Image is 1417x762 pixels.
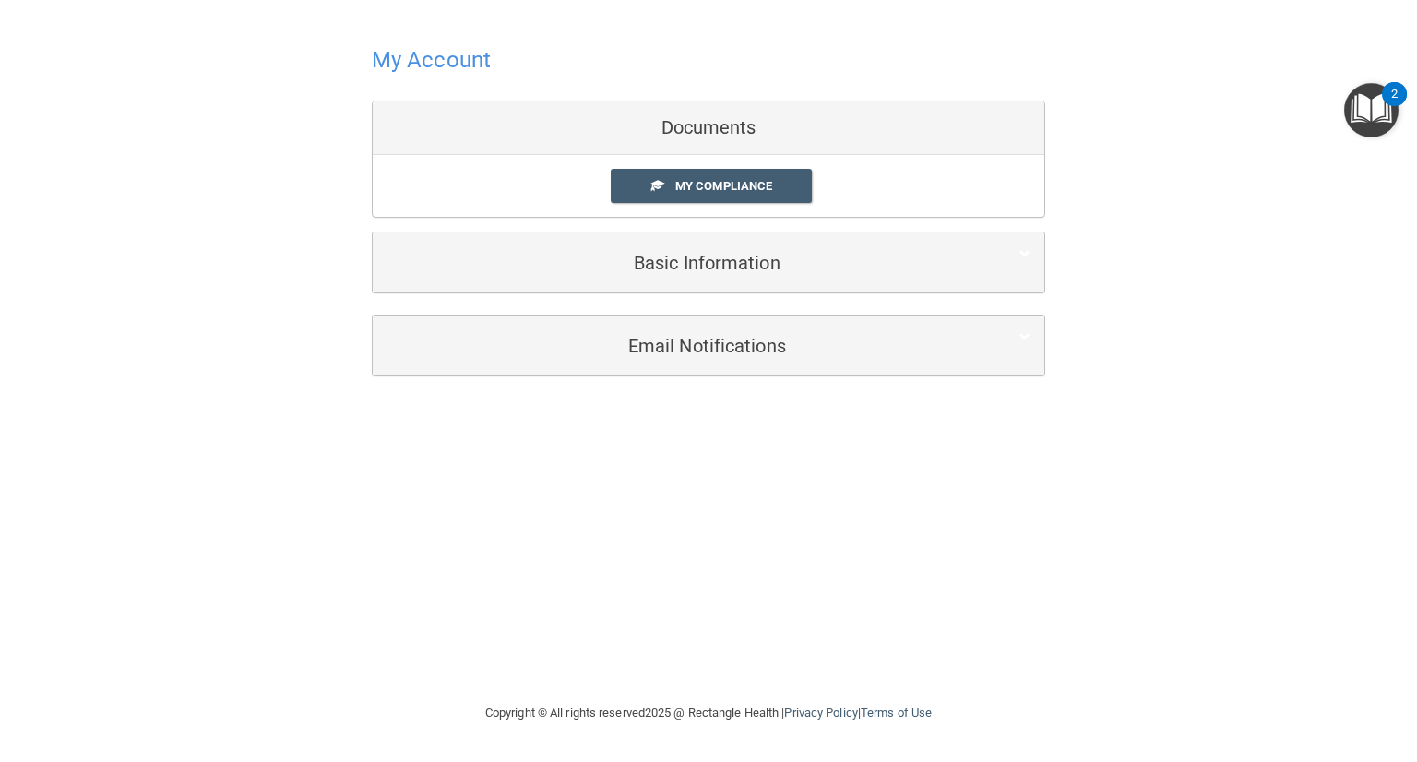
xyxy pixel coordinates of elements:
div: 2 [1391,94,1398,118]
a: Terms of Use [861,706,932,720]
a: Privacy Policy [784,706,857,720]
h5: Email Notifications [387,336,974,356]
h5: Basic Information [387,253,974,273]
iframe: Drift Widget Chat Controller [1099,632,1395,705]
a: Basic Information [387,242,1030,283]
div: Documents [373,101,1044,155]
span: My Compliance [675,179,772,193]
button: Open Resource Center, 2 new notifications [1344,83,1399,137]
a: Email Notifications [387,325,1030,366]
h4: My Account [372,48,491,72]
div: Copyright © All rights reserved 2025 @ Rectangle Health | | [372,684,1045,743]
